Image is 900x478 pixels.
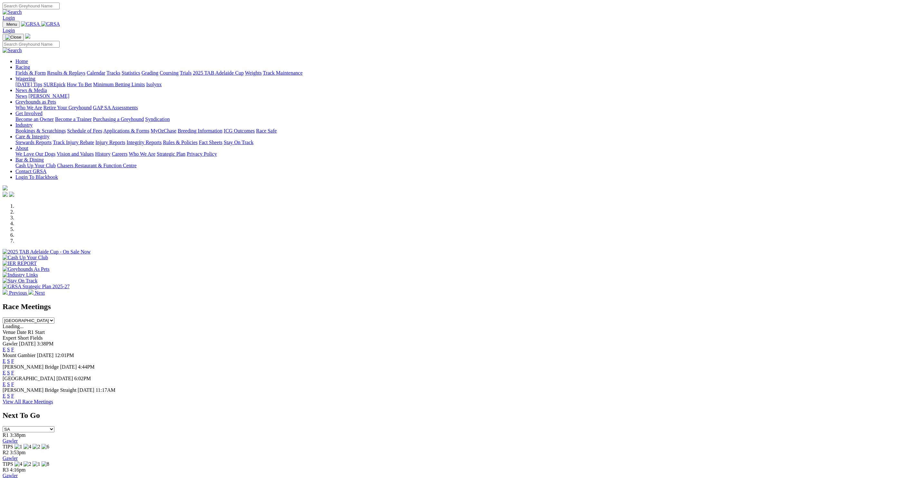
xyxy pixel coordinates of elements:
[15,64,30,70] a: Racing
[3,381,6,387] a: E
[3,249,91,255] img: 2025 TAB Adelaide Cup - On Sale Now
[122,70,140,76] a: Statistics
[11,370,14,375] a: F
[3,353,36,358] span: Mount Gambier
[15,134,50,139] a: Care & Integrity
[15,169,46,174] a: Contact GRSA
[112,151,127,157] a: Careers
[35,290,45,296] span: Next
[3,261,37,266] img: IER REPORT
[78,364,95,370] span: 4:44PM
[3,48,22,53] img: Search
[7,347,10,352] a: S
[42,444,49,450] img: 6
[3,3,60,9] input: Search
[157,151,185,157] a: Strategic Plan
[107,70,120,76] a: Tracks
[15,116,897,122] div: Get Involved
[3,284,70,290] img: GRSA Strategic Plan 2025-27
[11,358,14,364] a: F
[9,290,27,296] span: Previous
[3,9,22,15] img: Search
[74,376,91,381] span: 6:02PM
[7,370,10,375] a: S
[178,128,222,133] a: Breeding Information
[28,93,69,99] a: [PERSON_NAME]
[15,163,56,168] a: Cash Up Your Club
[37,353,54,358] span: [DATE]
[3,324,23,329] span: Loading...
[163,140,198,145] a: Rules & Policies
[3,290,8,295] img: chevron-left-pager-white.svg
[224,128,255,133] a: ICG Outcomes
[41,21,60,27] img: GRSA
[19,341,36,346] span: [DATE]
[3,329,15,335] span: Venue
[15,82,897,87] div: Wagering
[3,444,13,449] span: TIPS
[15,151,55,157] a: We Love Our Dogs
[3,341,18,346] span: Gawler
[15,157,44,162] a: Bar & Dining
[57,163,136,168] a: Chasers Restaurant & Function Centre
[15,163,897,169] div: Bar & Dining
[263,70,303,76] a: Track Maintenance
[11,347,14,352] a: F
[7,393,10,399] a: S
[15,151,897,157] div: About
[3,455,18,461] a: Gawler
[55,353,74,358] span: 12:01PM
[47,70,85,76] a: Results & Replays
[146,82,162,87] a: Isolynx
[3,358,6,364] a: E
[43,82,65,87] a: SUREpick
[67,128,102,133] a: Schedule of Fees
[14,461,22,467] img: 4
[15,145,28,151] a: About
[3,376,55,381] span: [GEOGRAPHIC_DATA]
[57,151,94,157] a: Vision and Values
[3,272,38,278] img: Industry Links
[28,329,45,335] span: R1 Start
[15,140,52,145] a: Stewards Reports
[67,82,92,87] a: How To Bet
[93,82,145,87] a: Minimum Betting Limits
[10,432,26,438] span: 3:38pm
[15,70,897,76] div: Racing
[127,140,162,145] a: Integrity Reports
[21,21,40,27] img: GRSA
[15,93,27,99] a: News
[103,128,149,133] a: Applications & Forms
[25,33,30,39] img: logo-grsa-white.png
[193,70,244,76] a: 2025 TAB Adelaide Cup
[3,15,15,21] a: Login
[3,387,76,393] span: [PERSON_NAME] Bridge Straight
[37,341,54,346] span: 3:38PM
[15,105,42,110] a: Who We Are
[3,278,37,284] img: Stay On Track
[9,192,14,197] img: twitter.svg
[3,302,897,311] h2: Race Meetings
[3,438,18,444] a: Gawler
[3,467,9,473] span: R3
[33,444,40,450] img: 2
[15,99,56,105] a: Greyhounds as Pets
[3,411,897,420] h2: Next To Go
[3,266,50,272] img: Greyhounds As Pets
[42,461,49,467] img: 8
[93,116,144,122] a: Purchasing a Greyhound
[28,290,33,295] img: chevron-right-pager-white.svg
[95,140,125,145] a: Injury Reports
[7,381,10,387] a: S
[95,151,110,157] a: History
[3,370,6,375] a: E
[43,105,92,110] a: Retire Your Greyhound
[14,444,22,450] img: 1
[33,461,40,467] img: 1
[30,335,42,341] span: Fields
[15,59,28,64] a: Home
[3,255,48,261] img: Cash Up Your Club
[3,290,28,296] a: Previous
[78,387,94,393] span: [DATE]
[3,461,13,467] span: TIPS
